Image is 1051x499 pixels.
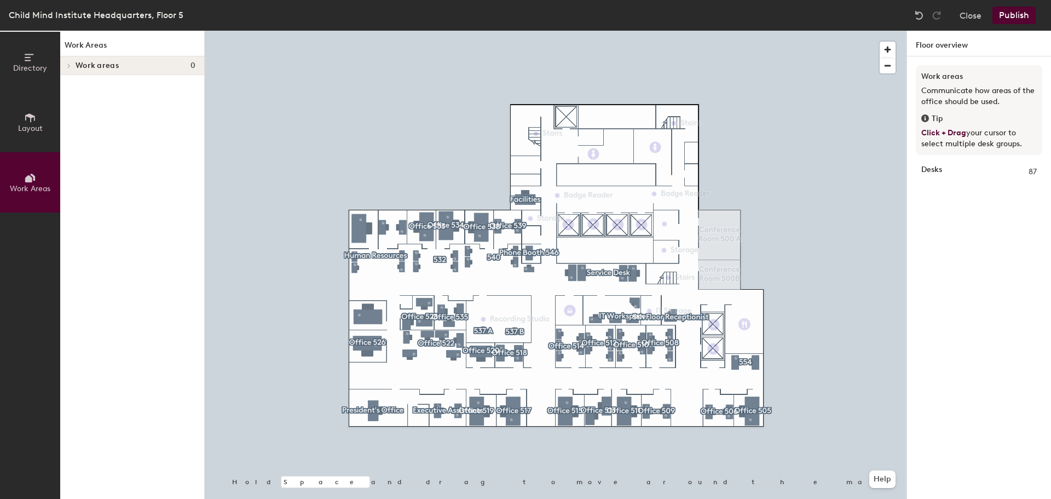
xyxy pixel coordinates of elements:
[190,61,195,70] span: 0
[60,39,204,56] h1: Work Areas
[921,128,1037,150] p: your cursor to select multiple desk groups.
[10,184,50,193] span: Work Areas
[992,7,1036,24] button: Publish
[921,128,966,137] span: Click + Drag
[18,124,43,133] span: Layout
[921,113,1037,125] div: Tip
[13,64,47,73] span: Directory
[921,71,1037,83] h3: Work areas
[869,471,896,488] button: Help
[960,7,981,24] button: Close
[907,31,1051,56] h1: Floor overview
[921,85,1037,107] p: Communicate how areas of the office should be used.
[921,166,942,178] strong: Desks
[9,8,183,22] div: Child Mind Institute Headquarters, Floor 5
[76,61,119,70] span: Work areas
[1029,166,1037,178] span: 87
[914,10,925,21] img: Undo
[931,10,942,21] img: Redo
